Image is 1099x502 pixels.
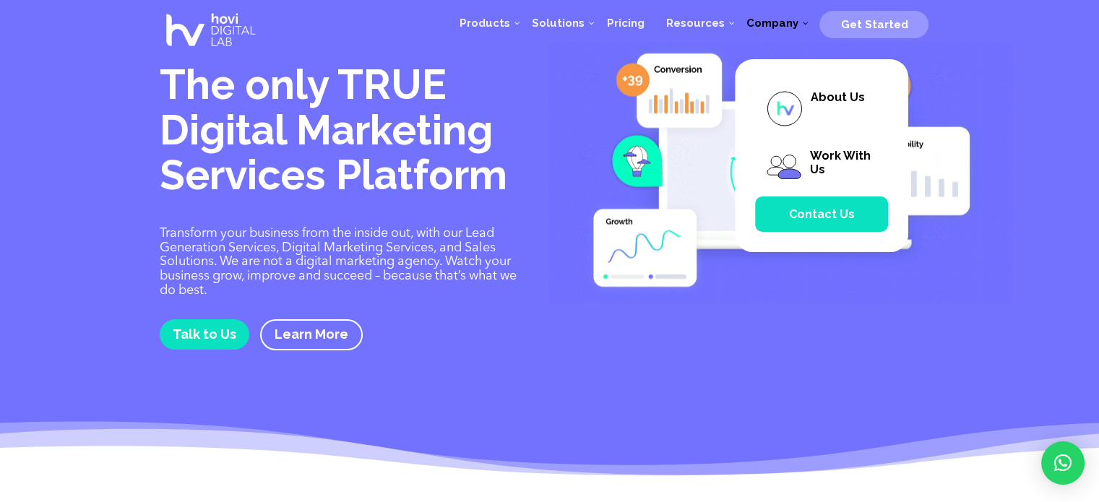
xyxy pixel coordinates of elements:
[755,196,888,232] a: Contact Us
[665,17,724,30] span: Resources
[160,319,249,349] a: Talk to Us
[655,1,735,45] a: Resources
[595,1,655,45] a: Pricing
[449,1,521,45] a: Products
[532,17,585,30] span: Solutions
[746,17,798,30] span: Company
[840,18,908,31] span: Get Started
[755,138,888,196] a: Work With Us
[809,149,870,176] span: Work With Us
[810,90,864,104] span: About Us
[606,17,644,30] span: Pricing
[548,42,1013,303] img: Digital Marketing Services
[789,207,855,221] span: Contact Us
[521,1,595,45] a: Solutions
[160,62,528,205] h1: The only TRUE Digital Marketing Services Platform
[755,79,888,138] a: About Us
[260,319,363,350] a: Learn More
[735,1,809,45] a: Company
[819,12,928,34] a: Get Started
[160,227,528,298] p: Transform your business from the inside out, with our Lead Generation Services, Digital Marketing...
[460,17,510,30] span: Products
